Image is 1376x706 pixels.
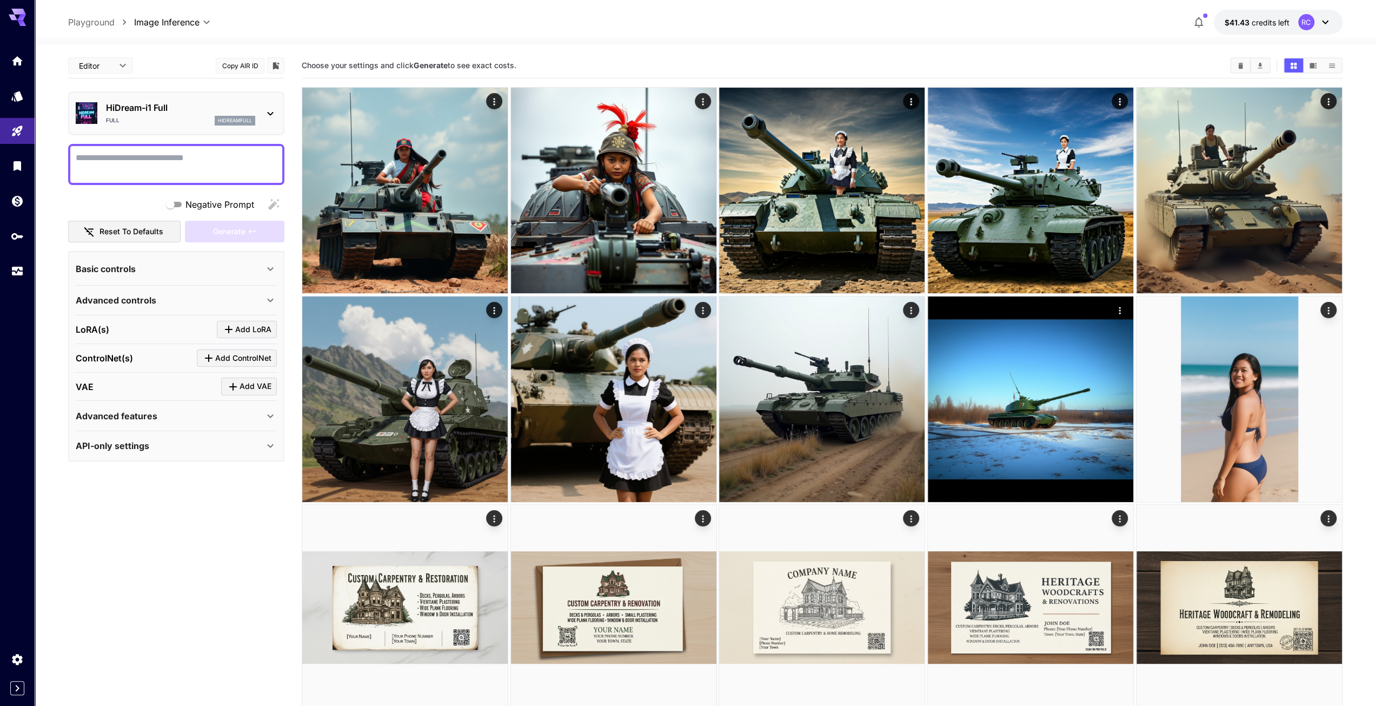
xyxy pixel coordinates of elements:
button: Click to add VAE [221,378,277,395]
img: Z [511,296,716,502]
div: Actions [695,93,711,109]
div: Home [11,54,24,68]
img: Z [302,296,508,502]
span: Negative Prompt [185,198,254,211]
a: Playground [68,16,115,29]
img: 9k= [511,88,716,293]
div: Actions [1112,302,1128,318]
button: Show images in grid view [1284,58,1303,72]
img: 2Q== [719,88,925,293]
div: Actions [1112,93,1128,109]
img: Z [1136,296,1342,502]
div: HiDream-i1 FullFullhidreamfull [76,97,277,130]
div: Actions [1112,510,1128,526]
span: Add VAE [240,380,271,393]
div: API-only settings [76,433,277,459]
p: hidreamfull [218,117,252,124]
div: RC [1298,14,1314,30]
button: Click to add ControlNet [197,349,277,367]
div: Actions [1320,302,1337,318]
div: Actions [695,510,711,526]
p: API-only settings [76,439,149,452]
div: Actions [1320,93,1337,109]
div: Models [11,89,24,103]
button: Copy AIR ID [216,58,264,74]
img: Z [1136,88,1342,293]
p: Full [106,116,119,124]
div: Actions [1320,510,1337,526]
button: Download All [1251,58,1269,72]
p: Advanced controls [76,294,156,307]
div: Actions [486,93,502,109]
p: LoRA(s) [76,323,109,336]
div: Show images in grid viewShow images in video viewShow images in list view [1283,57,1342,74]
div: API Keys [11,229,24,243]
img: 9k= [928,88,1133,293]
span: Editor [79,60,112,71]
button: Show images in list view [1322,58,1341,72]
div: Playground [11,124,24,138]
p: Advanced features [76,410,157,423]
span: credits left [1252,18,1289,27]
div: Library [11,159,24,173]
nav: breadcrumb [68,16,134,29]
div: Usage [11,265,24,278]
p: ControlNet(s) [76,352,133,365]
div: Actions [903,302,920,318]
span: $41.43 [1225,18,1252,27]
div: Actions [695,302,711,318]
p: VAE [76,380,94,393]
div: Advanced controls [76,287,277,313]
span: Add LoRA [235,323,271,336]
div: Clear ImagesDownload All [1230,57,1271,74]
div: Settings [11,652,24,666]
span: Image Inference [134,16,200,29]
img: 2Q== [928,296,1133,502]
div: Basic controls [76,256,277,282]
div: $41.425 [1225,17,1289,28]
img: 9k= [302,88,508,293]
button: Show images in video view [1304,58,1322,72]
button: Clear Images [1231,58,1250,72]
button: Add to library [271,59,281,72]
b: Generate [414,61,448,70]
p: Basic controls [76,262,136,275]
div: Actions [903,510,920,526]
button: $41.425RC [1214,10,1342,35]
button: Click to add LoRA [217,321,277,339]
button: Reset to defaults [68,221,181,243]
div: Actions [486,510,502,526]
span: Add ControlNet [215,352,271,365]
span: Choose your settings and click to see exact costs. [302,61,516,70]
div: Actions [903,93,920,109]
button: Expand sidebar [10,681,24,695]
div: Actions [486,302,502,318]
div: Advanced features [76,403,277,429]
img: Z [719,296,925,502]
div: Wallet [11,194,24,208]
p: HiDream-i1 Full [106,101,255,114]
